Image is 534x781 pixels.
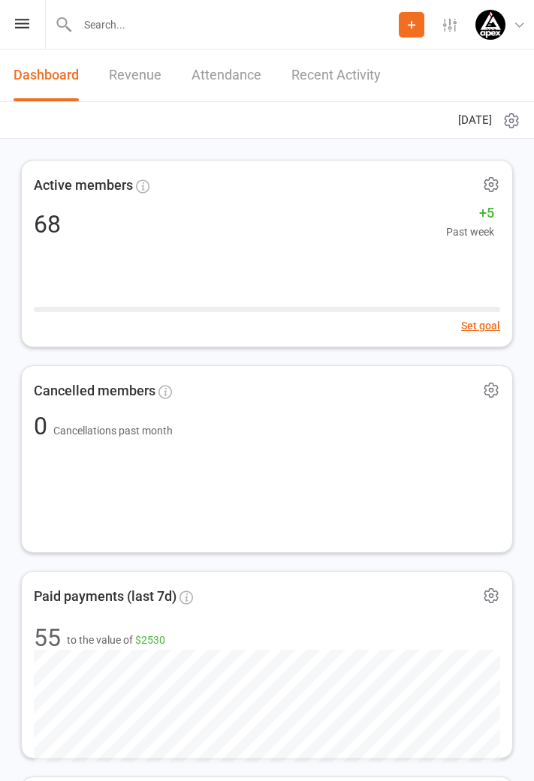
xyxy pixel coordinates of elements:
a: Attendance [192,50,261,101]
span: Active members [34,175,133,197]
div: 68 [34,212,61,236]
a: Dashboard [14,50,79,101]
span: Cancelled members [34,380,155,402]
span: $2530 [135,634,165,646]
button: Set goal [461,317,500,334]
a: Revenue [109,50,161,101]
img: thumb_image1745496852.png [475,10,505,40]
span: Cancellations past month [53,425,173,437]
span: Paid payments (last 7d) [34,586,176,608]
span: to the value of [67,632,165,650]
span: +5 [446,203,494,224]
span: Past week [446,224,494,240]
span: 0 [34,412,53,440]
span: [DATE] [458,111,492,129]
input: Search... [73,14,399,35]
a: Recent Activity [291,50,381,101]
div: 55 [34,626,61,650]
